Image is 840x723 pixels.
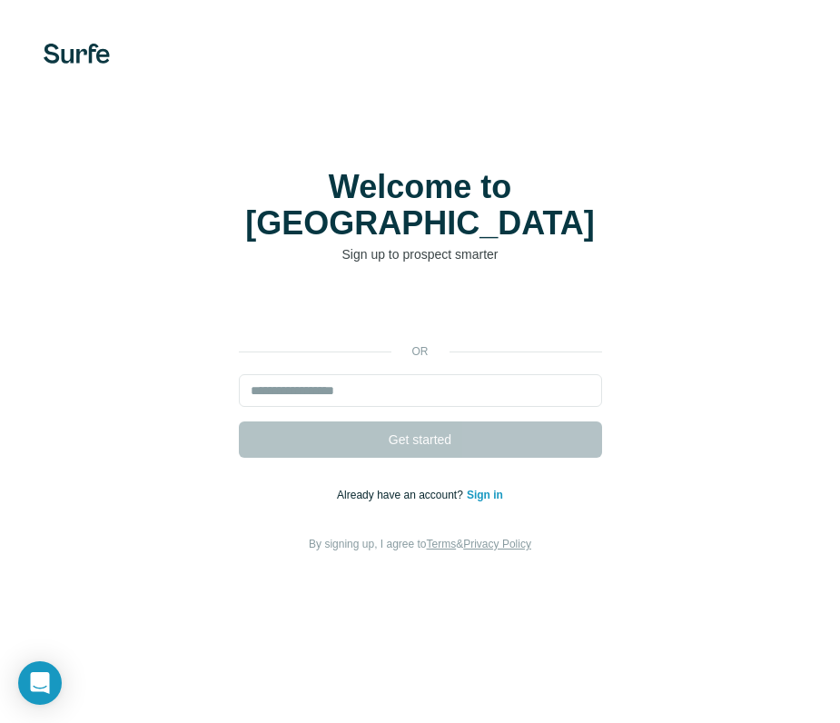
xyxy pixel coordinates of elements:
div: Open Intercom Messenger [18,661,62,705]
p: Sign up to prospect smarter [239,245,602,263]
span: By signing up, I agree to & [309,538,531,550]
div: Sign in with Google. Opens in new tab [239,291,602,331]
h1: Welcome to [GEOGRAPHIC_DATA] [239,169,602,242]
img: Surfe's logo [44,44,110,64]
p: or [391,343,450,360]
iframe: Sign in with Google Button [230,291,611,331]
a: Sign in [467,489,503,501]
a: Terms [427,538,457,550]
span: Already have an account? [337,489,467,501]
a: Privacy Policy [463,538,531,550]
